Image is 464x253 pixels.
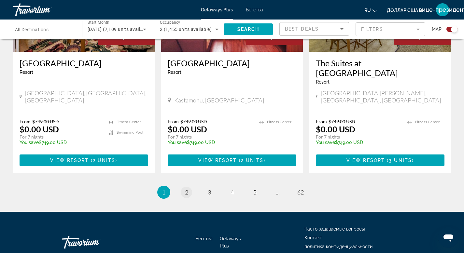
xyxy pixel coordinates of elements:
button: View Resort(2 units) [168,154,296,166]
span: 3 units [389,158,412,163]
span: Kastamonu, [GEOGRAPHIC_DATA] [174,97,264,104]
span: [DATE] (7,109 units available) [88,27,151,32]
p: For 7 nights [20,134,102,140]
span: Occupancy [160,20,180,25]
button: Изменить язык [364,6,377,15]
span: Best Deals [285,26,319,32]
p: $749.00 USD [168,140,253,145]
a: Getaways Plus [220,236,241,248]
span: From [316,119,327,124]
span: View Resort [346,158,385,163]
a: Бегства [246,7,263,12]
span: Resort [20,70,33,75]
nav: Pagination [13,186,451,199]
p: $749.00 USD [20,140,102,145]
p: For 7 nights [168,134,253,140]
span: 2 units [241,158,264,163]
span: 1 [162,189,165,196]
button: Search [224,23,273,35]
a: Бегства [195,236,213,241]
a: Getaways Plus [201,7,233,12]
p: $0.00 USD [316,124,355,134]
span: View Resort [50,158,89,163]
span: Start Month [88,20,109,25]
span: 5 [253,189,257,196]
mat-select: Sort by [285,25,344,33]
span: $749.00 USD [329,119,355,124]
a: Контакт [304,235,322,240]
span: 2 (1,455 units available) [160,27,212,32]
span: View Resort [198,158,237,163]
span: All Destinations [15,27,49,32]
button: View Resort(3 units) [316,154,444,166]
span: Map [432,25,442,34]
span: Resort [168,70,181,75]
span: From [20,119,31,124]
button: Filter [356,22,425,36]
span: $749.00 USD [32,119,59,124]
span: ( ) [237,158,266,163]
a: Травориум [13,1,78,18]
span: You save [316,140,335,145]
span: 2 [185,189,188,196]
span: Swimming Pool [117,130,143,135]
span: Fitness Center [267,120,291,124]
p: $0.00 USD [168,124,207,134]
a: [GEOGRAPHIC_DATA] [20,58,148,68]
a: [GEOGRAPHIC_DATA] [168,58,296,68]
a: Травориум [62,233,127,252]
font: ru [364,8,371,13]
span: ... [276,189,280,196]
p: $0.00 USD [20,124,59,134]
span: ( ) [89,158,118,163]
span: 4 [231,189,234,196]
span: $749.00 USD [180,119,207,124]
span: [GEOGRAPHIC_DATA][PERSON_NAME], [GEOGRAPHIC_DATA], [GEOGRAPHIC_DATA] [321,89,444,104]
a: политика конфиденциальности [304,244,373,249]
span: Resort [316,79,330,85]
span: 3 [208,189,211,196]
iframe: Кнопка запуска окна обмена сообщениями [438,227,459,248]
a: Часто задаваемые вопросы [304,226,365,232]
span: You save [20,140,39,145]
span: Fitness Center [415,120,440,124]
p: For 7 nights [316,134,401,140]
button: View Resort(2 units) [20,154,148,166]
a: The Suites at [GEOGRAPHIC_DATA] [316,58,444,78]
span: [GEOGRAPHIC_DATA], [GEOGRAPHIC_DATA], [GEOGRAPHIC_DATA] [25,89,148,104]
span: ( ) [385,158,414,163]
span: 62 [297,189,304,196]
span: Fitness Center [117,120,141,124]
span: You save [168,140,187,145]
span: Search [237,27,260,32]
font: доллар США [387,8,418,13]
span: 2 units [93,158,116,163]
button: Меню пользователя [434,3,451,17]
span: From [168,119,179,124]
button: Изменить валюту [387,6,424,15]
p: $749.00 USD [316,140,401,145]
